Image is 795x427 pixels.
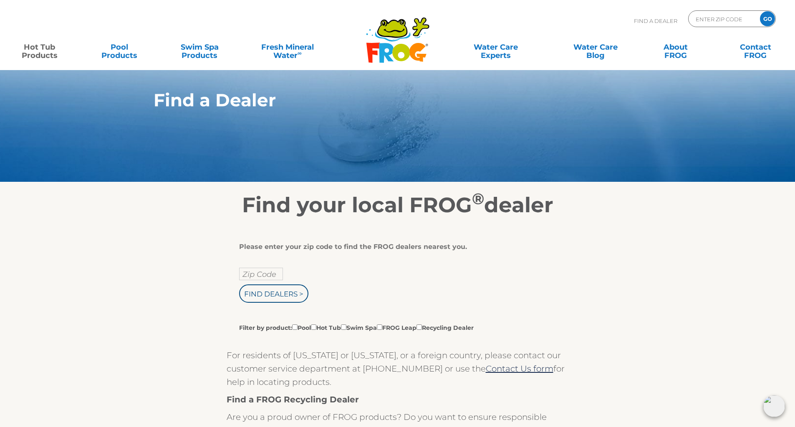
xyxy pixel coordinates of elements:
[292,324,298,330] input: Filter by product:PoolHot TubSwim SpaFROG LeapRecycling Dealer
[239,243,550,251] div: Please enter your zip code to find the FROG dealers nearest you.
[472,189,484,208] sup: ®
[154,90,603,110] h1: Find a Dealer
[377,324,382,330] input: Filter by product:PoolHot TubSwim SpaFROG LeapRecycling Dealer
[169,39,231,55] a: Swim SpaProducts
[239,284,308,303] input: Find Dealers >
[564,39,626,55] a: Water CareBlog
[416,324,422,330] input: Filter by product:PoolHot TubSwim SpaFROG LeapRecycling Dealer
[763,395,785,417] img: openIcon
[695,13,751,25] input: Zip Code Form
[141,193,654,218] h2: Find your local FROG dealer
[445,39,546,55] a: Water CareExperts
[724,39,787,55] a: ContactFROG
[88,39,151,55] a: PoolProducts
[227,394,359,404] strong: Find a FROG Recycling Dealer
[311,324,316,330] input: Filter by product:PoolHot TubSwim SpaFROG LeapRecycling Dealer
[644,39,707,55] a: AboutFROG
[227,349,569,389] p: For residents of [US_STATE] or [US_STATE], or a foreign country, please contact our customer serv...
[486,364,553,374] a: Contact Us form
[760,11,775,26] input: GO
[298,50,302,56] sup: ∞
[341,324,346,330] input: Filter by product:PoolHot TubSwim SpaFROG LeapRecycling Dealer
[634,10,677,31] p: Find A Dealer
[248,39,326,55] a: Fresh MineralWater∞
[8,39,71,55] a: Hot TubProducts
[239,323,474,332] label: Filter by product: Pool Hot Tub Swim Spa FROG Leap Recycling Dealer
